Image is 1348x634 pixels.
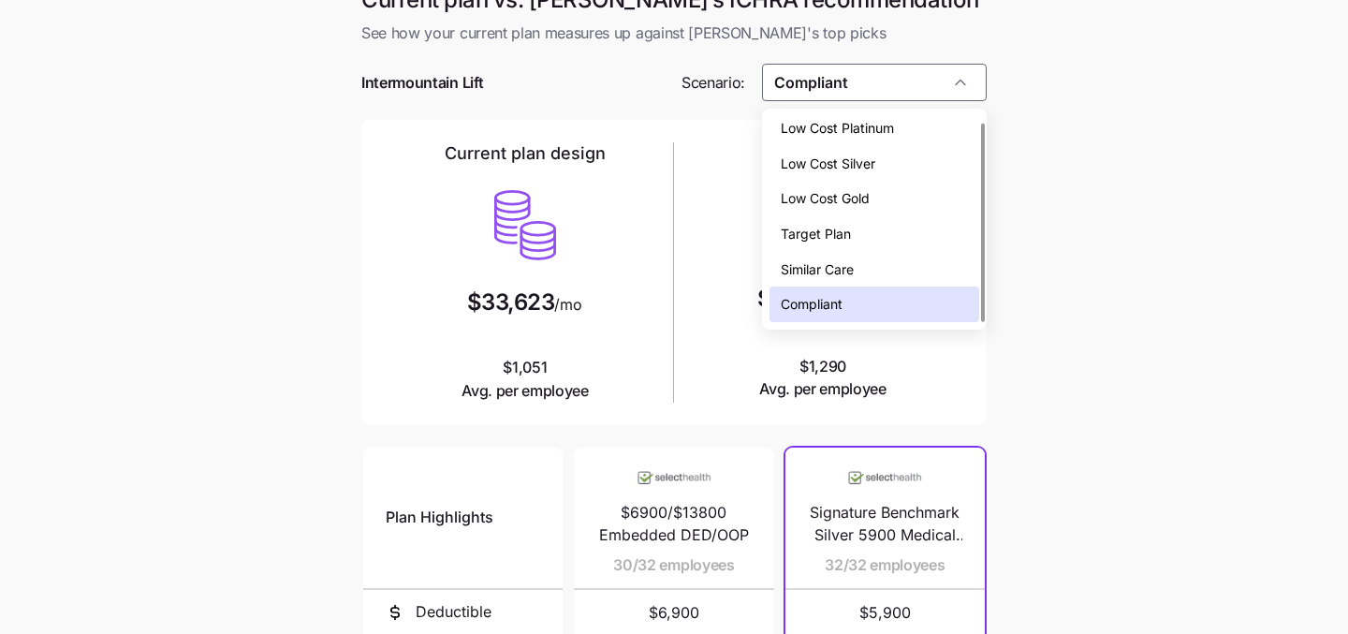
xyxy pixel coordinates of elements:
span: Scenario: [681,71,745,95]
span: Signature Benchmark Silver 5900 Medical Deductible [808,501,962,548]
span: $42,971 [757,288,842,310]
span: Intermountain Lift [361,71,483,95]
span: Avg. per employee [759,377,886,401]
span: 30/32 employees [613,553,734,577]
span: 32/32 employees [825,553,945,577]
span: Plan Highlights [386,506,493,529]
span: See how your current plan measures up against [PERSON_NAME]'s top picks [361,22,987,45]
span: $1,051 [462,356,589,403]
h2: Current plan design [445,142,606,165]
span: Similar Care [781,259,854,280]
span: Target Plan [781,224,851,244]
img: Carrier [847,459,922,494]
span: $1,290 [759,355,886,402]
span: Avg. per employee [462,379,589,403]
span: Low Cost Gold [781,188,870,209]
span: /mo [554,297,581,312]
img: Carrier [637,459,711,494]
span: Deductible [416,600,491,624]
span: $6900/$13800 Embedded DED/OOP [596,501,751,548]
span: $33,623 [467,291,555,314]
span: Low Cost Platinum [781,118,894,139]
span: Compliant [781,294,842,315]
span: Low Cost Silver [781,154,875,174]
